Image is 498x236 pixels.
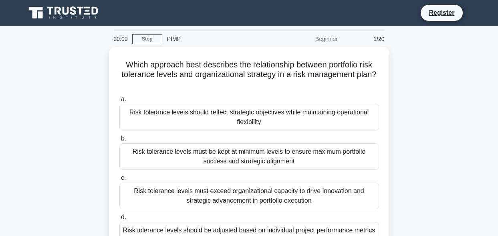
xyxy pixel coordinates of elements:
div: Beginner [272,31,343,47]
div: Risk tolerance levels should reflect strategic objectives while maintaining operational flexibility [119,104,379,130]
div: Risk tolerance levels must exceed organizational capacity to drive innovation and strategic advan... [119,183,379,209]
a: Stop [132,34,162,44]
span: d. [121,214,126,220]
div: 1/20 [343,31,389,47]
h5: Which approach best describes the relationship between portfolio risk tolerance levels and organi... [119,60,380,90]
div: 20:00 [109,31,132,47]
a: Register [424,8,459,18]
div: PfMP [162,31,272,47]
div: Risk tolerance levels must be kept at minimum levels to ensure maximum portfolio success and stra... [119,143,379,170]
span: a. [121,96,126,102]
span: b. [121,135,126,142]
span: c. [121,174,126,181]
